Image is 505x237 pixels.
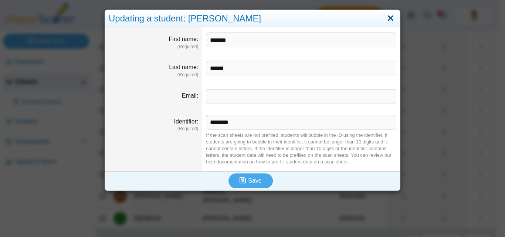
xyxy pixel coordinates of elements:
[169,36,198,42] label: First name
[248,177,261,184] span: Save
[109,44,198,50] dfn: (Required)
[109,72,198,78] dfn: (Required)
[182,92,198,99] label: Email
[228,173,273,188] button: Save
[206,132,396,166] div: If the scan sheets are not prefilled, students will bubble in the ID using the identifier. If stu...
[169,64,198,70] label: Last name
[385,12,396,25] a: Close
[109,126,198,132] dfn: (Required)
[105,10,400,27] div: Updating a student: [PERSON_NAME]
[174,118,199,125] label: Identifier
